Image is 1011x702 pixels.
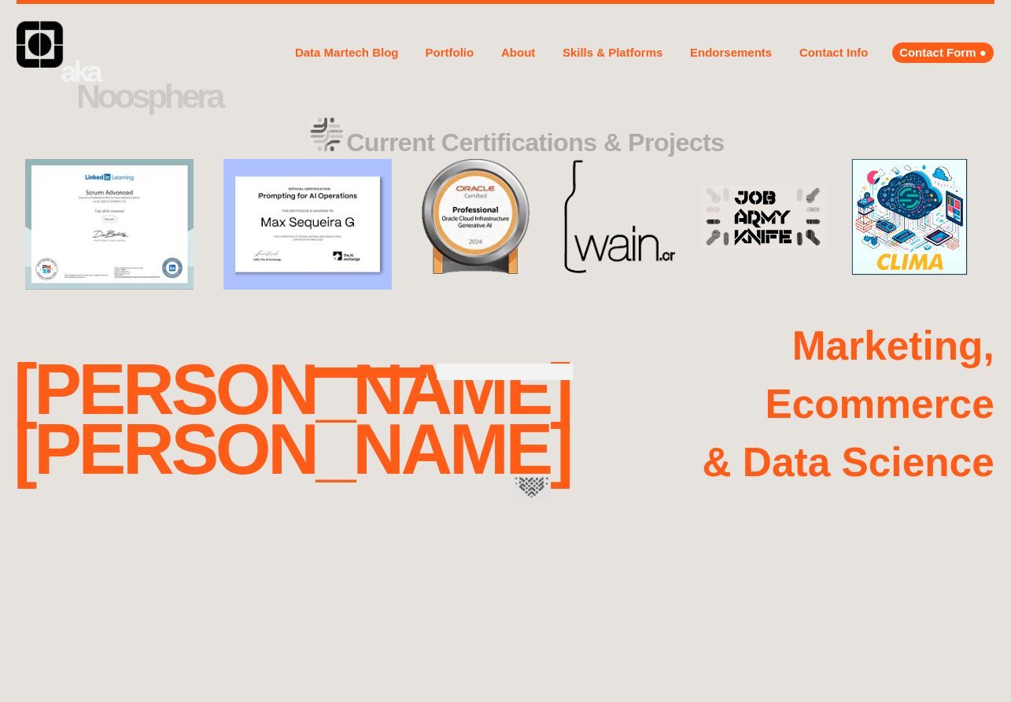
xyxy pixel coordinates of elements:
a: Contact Form ● [892,42,994,64]
strong: Ecommerce [765,381,994,427]
a: Data Martech Blog [293,28,401,76]
strong: & Data Science [702,439,994,485]
div: [PERSON_NAME] [PERSON_NAME] [13,360,570,479]
strong: Marketing, [792,323,994,368]
a: Skills & Platforms [559,35,666,70]
strong: Current Certifications & Projects [346,128,724,157]
iframe: Chat Widget [932,626,1011,702]
a: Endorsements [687,42,775,64]
a: Portfolio [422,39,478,66]
a: About [498,42,538,64]
a: Contact Info [796,42,871,64]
